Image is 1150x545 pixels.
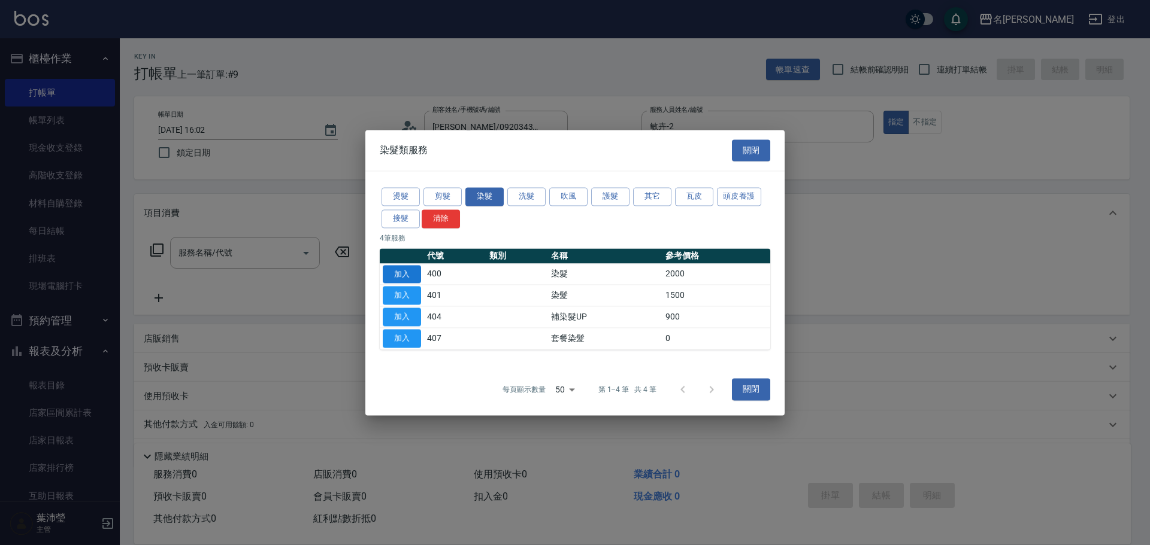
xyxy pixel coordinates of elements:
button: 其它 [633,187,671,206]
button: 加入 [383,265,421,284]
button: 瓦皮 [675,187,713,206]
td: 404 [424,306,486,328]
td: 染髮 [548,263,662,285]
button: 關閉 [732,379,770,401]
td: 染髮 [548,285,662,306]
td: 401 [424,285,486,306]
td: 補染髮UP [548,306,662,328]
p: 每頁顯示數量 [503,384,546,395]
td: 2000 [662,263,770,285]
button: 接髮 [382,209,420,228]
button: 染髮 [465,187,504,206]
button: 剪髮 [423,187,462,206]
td: 900 [662,306,770,328]
button: 清除 [422,209,460,228]
th: 名稱 [548,248,662,264]
td: 1500 [662,285,770,306]
th: 代號 [424,248,486,264]
button: 護髮 [591,187,630,206]
button: 洗髮 [507,187,546,206]
th: 參考價格 [662,248,770,264]
p: 4 筆服務 [380,233,770,243]
button: 加入 [383,307,421,326]
button: 頭皮養護 [717,187,761,206]
button: 燙髮 [382,187,420,206]
td: 0 [662,328,770,349]
button: 關閉 [732,139,770,162]
div: 50 [550,373,579,406]
p: 第 1–4 筆 共 4 筆 [598,384,656,395]
td: 套餐染髮 [548,328,662,349]
button: 吹風 [549,187,588,206]
td: 400 [424,263,486,285]
button: 加入 [383,287,421,305]
span: 染髮類服務 [380,144,428,156]
th: 類別 [486,248,549,264]
td: 407 [424,328,486,349]
button: 加入 [383,329,421,348]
